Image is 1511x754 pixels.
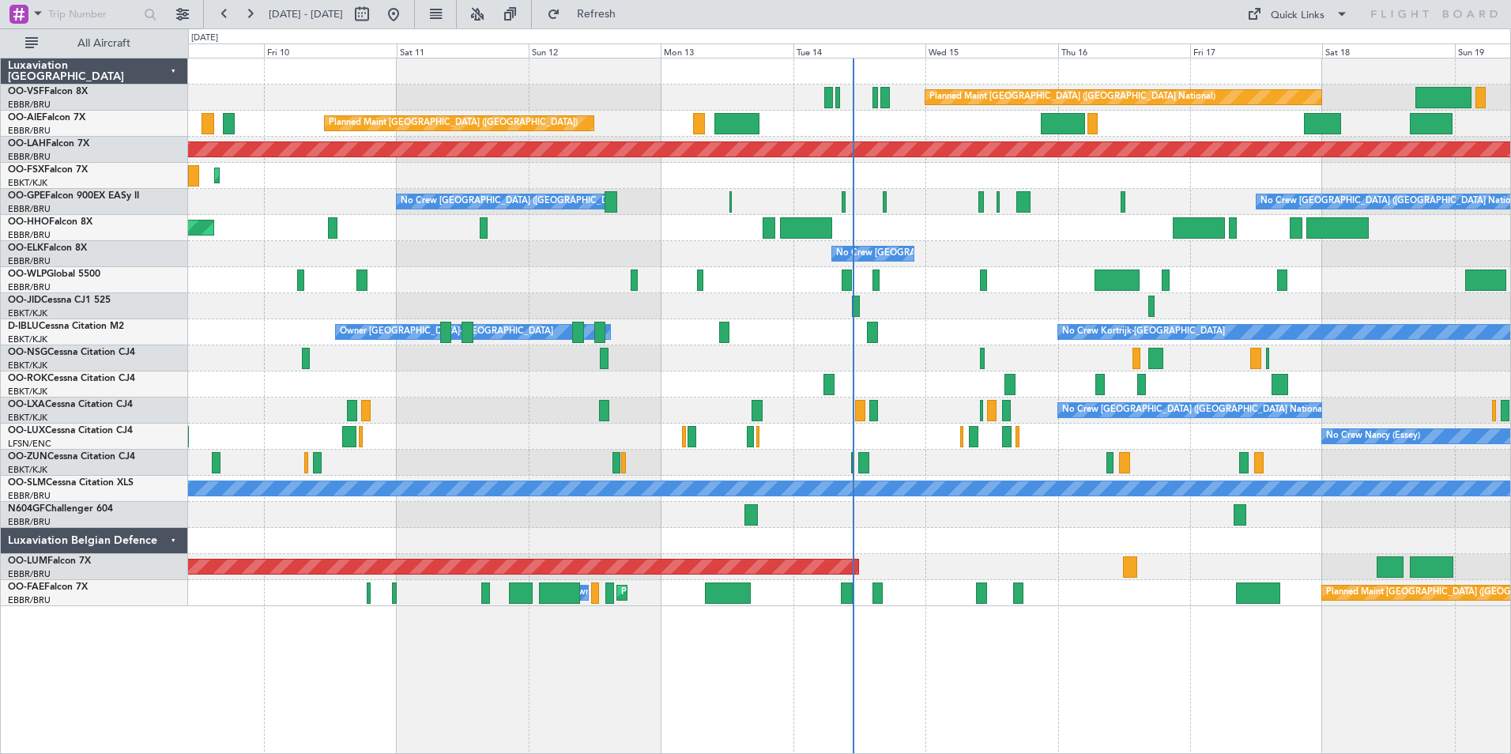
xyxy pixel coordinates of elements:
a: EBBR/BRU [8,516,51,528]
a: EBBR/BRU [8,151,51,163]
span: OO-ZUN [8,452,47,462]
span: D-IBLU [8,322,39,331]
a: OO-SLMCessna Citation XLS [8,478,134,488]
a: OO-ROKCessna Citation CJ4 [8,374,135,383]
div: Quick Links [1271,8,1324,24]
a: N604GFChallenger 604 [8,504,113,514]
a: OO-ZUNCessna Citation CJ4 [8,452,135,462]
a: EBBR/BRU [8,229,51,241]
a: EBBR/BRU [8,99,51,111]
button: Refresh [540,2,635,27]
span: OO-VSF [8,87,44,96]
a: EBBR/BRU [8,125,51,137]
a: EBKT/KJK [8,307,47,319]
a: OO-WLPGlobal 5500 [8,270,100,279]
span: OO-FSX [8,165,44,175]
a: EBBR/BRU [8,255,51,267]
a: OO-LUMFalcon 7X [8,556,91,566]
a: OO-LXACessna Citation CJ4 [8,400,133,409]
a: EBKT/KJK [8,412,47,424]
button: All Aircraft [17,31,171,56]
a: EBKT/KJK [8,360,47,371]
a: EBBR/BRU [8,594,51,606]
span: [DATE] - [DATE] [269,7,343,21]
div: Fri 17 [1190,43,1322,58]
div: Planned Maint [GEOGRAPHIC_DATA] ([GEOGRAPHIC_DATA]) [329,111,578,135]
span: OO-LAH [8,139,46,149]
div: Sat 11 [397,43,529,58]
div: No Crew [GEOGRAPHIC_DATA] ([GEOGRAPHIC_DATA] National) [401,190,665,213]
span: OO-NSG [8,348,47,357]
div: Sat 18 [1322,43,1454,58]
a: OO-JIDCessna CJ1 525 [8,296,111,305]
a: EBKT/KJK [8,334,47,345]
div: Mon 13 [661,43,793,58]
a: OO-VSFFalcon 8X [8,87,88,96]
span: All Aircraft [41,38,167,49]
div: No Crew Kortrijk-[GEOGRAPHIC_DATA] [1062,320,1225,344]
input: Trip Number [48,2,139,26]
a: OO-LUXCessna Citation CJ4 [8,426,133,435]
a: EBBR/BRU [8,568,51,580]
span: OO-FAE [8,582,44,592]
div: Fri 10 [264,43,396,58]
a: EBBR/BRU [8,281,51,293]
a: OO-GPEFalcon 900EX EASy II [8,191,139,201]
div: Planned Maint [GEOGRAPHIC_DATA] ([GEOGRAPHIC_DATA] National) [929,85,1215,109]
span: OO-LXA [8,400,45,409]
div: Thu 9 [132,43,264,58]
span: OO-JID [8,296,41,305]
a: EBBR/BRU [8,203,51,215]
a: OO-HHOFalcon 8X [8,217,92,227]
span: OO-HHO [8,217,49,227]
a: D-IBLUCessna Citation M2 [8,322,124,331]
a: OO-LAHFalcon 7X [8,139,89,149]
div: No Crew [GEOGRAPHIC_DATA] ([GEOGRAPHIC_DATA] National) [1062,398,1327,422]
span: OO-SLM [8,478,46,488]
div: Tue 14 [793,43,925,58]
span: OO-LUM [8,556,47,566]
div: No Crew Nancy (Essey) [1326,424,1420,448]
a: OO-FAEFalcon 7X [8,582,88,592]
div: Sun 12 [529,43,661,58]
span: OO-GPE [8,191,45,201]
div: Planned Maint Melsbroek Air Base [621,581,759,605]
span: N604GF [8,504,45,514]
a: EBKT/KJK [8,386,47,398]
a: OO-NSGCessna Citation CJ4 [8,348,135,357]
div: Thu 16 [1058,43,1190,58]
div: Planned Maint Kortrijk-[GEOGRAPHIC_DATA] [219,164,403,187]
a: OO-AIEFalcon 7X [8,113,85,123]
a: OO-FSXFalcon 7X [8,165,88,175]
div: Owner [GEOGRAPHIC_DATA]-[GEOGRAPHIC_DATA] [340,320,553,344]
span: OO-ELK [8,243,43,253]
a: LFSN/ENC [8,438,51,450]
span: OO-WLP [8,270,47,279]
span: Refresh [563,9,630,20]
span: OO-AIE [8,113,42,123]
button: Quick Links [1239,2,1356,27]
a: OO-ELKFalcon 8X [8,243,87,253]
a: EBKT/KJK [8,177,47,189]
div: [DATE] [191,32,218,45]
span: OO-ROK [8,374,47,383]
div: Wed 15 [925,43,1057,58]
a: EBBR/BRU [8,490,51,502]
div: No Crew [GEOGRAPHIC_DATA] ([GEOGRAPHIC_DATA] National) [836,242,1101,266]
span: OO-LUX [8,426,45,435]
a: EBKT/KJK [8,464,47,476]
